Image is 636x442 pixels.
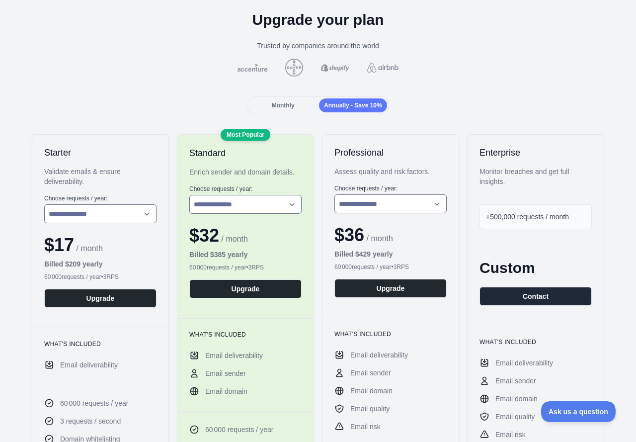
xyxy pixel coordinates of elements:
[334,167,447,177] div: Assess quality and risk factors.
[541,401,616,422] iframe: Toggle Customer Support
[189,185,302,193] label: Choose requests / year :
[189,167,302,177] div: Enrich sender and domain details.
[334,184,447,192] label: Choose requests / year :
[479,167,592,186] div: Monitor breaches and get full insights.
